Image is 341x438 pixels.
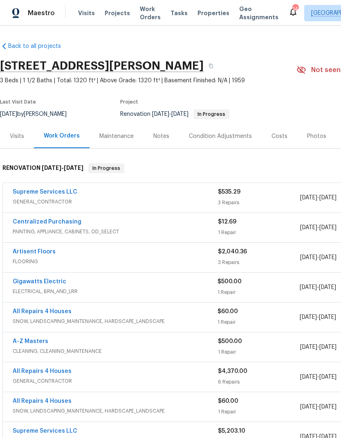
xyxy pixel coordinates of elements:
[300,283,336,291] span: -
[300,225,317,230] span: [DATE]
[64,165,83,171] span: [DATE]
[13,428,77,434] a: Supreme Services LLC
[218,309,238,314] span: $60.00
[152,111,188,117] span: -
[13,407,218,415] span: SNOW, LANDSCAPING_MAINTENANCE, HARDSCAPE_LANDSCAPE
[218,428,245,434] span: $5,203.10
[319,195,337,201] span: [DATE]
[319,284,336,290] span: [DATE]
[300,195,317,201] span: [DATE]
[300,255,317,260] span: [DATE]
[319,374,337,380] span: [DATE]
[13,339,48,344] a: A-Z Masters
[218,378,300,386] div: 6 Repairs
[13,249,56,255] a: Artisent Floors
[218,258,300,266] div: 3 Repairs
[42,165,61,171] span: [DATE]
[13,228,218,236] span: PAINTING, APPLIANCE, CABINETS, OD_SELECT
[218,288,299,296] div: 1 Repair
[42,165,83,171] span: -
[152,111,169,117] span: [DATE]
[13,279,66,284] a: Gigawatts Electric
[218,318,299,326] div: 1 Repair
[89,164,123,172] span: In Progress
[171,111,188,117] span: [DATE]
[300,344,317,350] span: [DATE]
[218,398,238,404] span: $60.00
[153,132,169,140] div: Notes
[218,368,247,374] span: $4,370.00
[218,199,300,207] div: 3 Repairs
[10,132,24,140] div: Visits
[218,348,300,356] div: 1 Repair
[13,317,218,325] span: SNOW, LANDSCAPING_MAINTENANCE, HARDSCAPE_LANDSCAPE
[319,314,336,320] span: [DATE]
[300,284,317,290] span: [DATE]
[319,225,337,230] span: [DATE]
[204,59,218,73] button: Copy Address
[120,111,229,117] span: Renovation
[189,132,252,140] div: Condition Adjustments
[300,404,317,410] span: [DATE]
[319,344,337,350] span: [DATE]
[2,163,83,173] h6: RENOVATION
[28,9,55,17] span: Maestro
[271,132,287,140] div: Costs
[307,132,326,140] div: Photos
[105,9,130,17] span: Projects
[120,99,138,104] span: Project
[13,377,218,385] span: GENERAL_CONTRACTOR
[218,219,236,225] span: $12.69
[218,339,242,344] span: $500.00
[300,403,337,411] span: -
[218,189,240,195] span: $535.29
[319,404,337,410] span: [DATE]
[218,249,247,255] span: $2,040.36
[99,132,134,140] div: Maintenance
[300,374,317,380] span: [DATE]
[13,257,218,266] span: FLOORING
[319,255,337,260] span: [DATE]
[194,112,229,117] span: In Progress
[300,224,337,232] span: -
[78,9,95,17] span: Visits
[300,314,317,320] span: [DATE]
[13,309,72,314] a: All Repairs 4 Houses
[44,132,80,140] div: Work Orders
[300,253,337,262] span: -
[300,373,337,381] span: -
[218,228,300,237] div: 1 Repair
[170,10,188,16] span: Tasks
[197,9,229,17] span: Properties
[13,398,72,404] a: All Repairs 4 Houses
[13,368,72,374] a: All Repairs 4 Houses
[218,408,300,416] div: 1 Repair
[218,279,242,284] span: $500.00
[13,287,218,296] span: ELECTRICAL, BRN_AND_LRR
[13,219,81,225] a: Centralized Purchasing
[13,198,218,206] span: GENERAL_CONTRACTOR
[300,194,337,202] span: -
[13,347,218,355] span: CLEANING, CLEANING_MAINTENANCE
[300,313,336,321] span: -
[239,5,278,21] span: Geo Assignments
[140,5,161,21] span: Work Orders
[300,343,337,351] span: -
[13,189,77,195] a: Supreme Services LLC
